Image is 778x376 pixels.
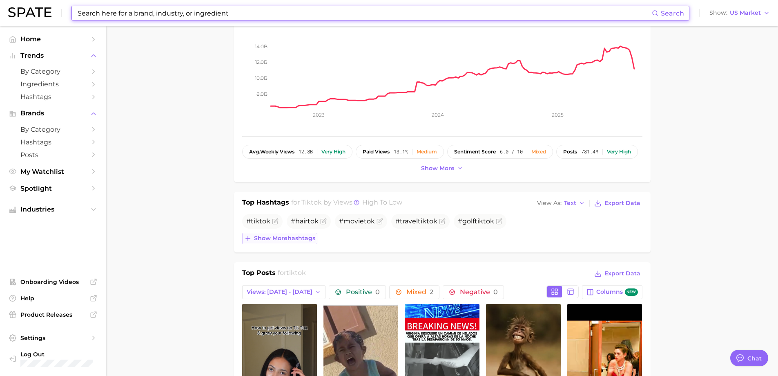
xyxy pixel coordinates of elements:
[419,163,466,174] button: Show more
[242,233,317,244] button: Show morehashtags
[535,198,587,209] button: View AsText
[709,11,727,15] span: Show
[439,218,446,225] button: Flag as miscategorized or irrelevant
[493,288,498,296] span: 0
[418,217,437,225] span: tiktok
[730,11,761,15] span: US Market
[356,145,444,159] button: paid views13.1%Medium
[247,288,312,295] span: Views: [DATE] - [DATE]
[607,149,631,155] div: Very high
[77,6,652,20] input: Search here for a brand, industry, or ingredient
[255,59,268,65] tspan: 12.0b
[475,217,494,225] span: tiktok
[7,332,100,344] a: Settings
[20,35,86,43] span: Home
[249,149,260,155] abbr: average
[7,276,100,288] a: Onboarding Videos
[581,149,598,155] span: 781.4m
[7,90,100,103] a: Hashtags
[20,206,86,213] span: Industries
[286,269,306,277] span: tiktok
[537,201,562,205] span: View As
[7,203,100,216] button: Industries
[362,198,402,206] span: high to low
[320,218,327,225] button: Flag as miscategorized or irrelevant
[363,149,390,155] span: paid views
[7,182,100,195] a: Spotlight
[255,75,268,81] tspan: 10.0b
[20,80,86,88] span: Ingredients
[661,9,684,17] span: Search
[707,8,772,18] button: ShowUS Market
[299,149,313,155] span: 12.8b
[7,50,100,62] button: Trends
[7,308,100,321] a: Product Releases
[7,78,100,90] a: Ingredients
[563,149,577,155] span: posts
[278,268,306,280] h2: for
[447,145,553,159] button: sentiment score6.0 / 10Mixed
[20,52,86,59] span: Trends
[7,123,100,136] a: by Category
[313,112,325,118] tspan: 2023
[592,268,642,279] button: Export Data
[346,289,380,295] span: Positive
[242,145,352,159] button: avg.weekly views12.8bVery high
[272,218,279,225] button: Flag as miscategorized or irrelevant
[421,165,455,172] span: Show more
[7,165,100,178] a: My Watchlist
[7,292,100,304] a: Help
[406,289,433,295] span: Mixed
[604,270,640,277] span: Export Data
[7,107,100,119] button: Brands
[7,33,100,45] a: Home
[7,149,100,161] a: Posts
[20,68,86,75] span: by Category
[7,65,100,78] a: by Category
[417,149,437,155] div: Medium
[20,138,86,146] span: Hashtags
[596,288,638,296] span: Columns
[556,145,638,159] button: posts781.4mVery high
[20,110,86,117] span: Brands
[395,217,437,225] span: #travel
[377,218,383,225] button: Flag as miscategorized or irrelevant
[291,198,402,209] h2: for by Views
[246,217,270,225] span: #
[8,7,51,17] img: SPATE
[430,288,433,296] span: 2
[20,185,86,192] span: Spotlight
[242,285,326,299] button: Views: [DATE] - [DATE]
[500,149,523,155] span: 6.0 / 10
[20,126,86,133] span: by Category
[551,112,563,118] tspan: 2025
[20,151,86,159] span: Posts
[604,200,640,207] span: Export Data
[496,218,502,225] button: Flag as miscategorized or irrelevant
[254,235,315,242] span: Show more hashtags
[458,217,494,225] span: #golf
[242,268,276,280] h1: Top Posts
[20,278,86,286] span: Onboarding Videos
[251,217,270,225] span: tiktok
[7,136,100,149] a: Hashtags
[321,149,346,155] div: Very high
[291,217,319,225] span: #hairtok
[20,334,86,342] span: Settings
[394,149,408,155] span: 13.1%
[256,90,268,97] tspan: 8.0b
[375,288,380,296] span: 0
[255,43,268,50] tspan: 14.0b
[20,93,86,101] span: Hashtags
[582,285,642,299] button: Columnsnew
[339,217,375,225] span: #movietok
[249,149,294,155] span: weekly views
[454,149,496,155] span: sentiment score
[301,198,322,206] span: tiktok
[564,201,576,205] span: Text
[592,198,642,209] button: Export Data
[20,168,86,176] span: My Watchlist
[460,289,498,295] span: Negative
[7,348,100,369] a: Log out. Currently logged in with e-mail laura.epstein@givaudan.com.
[531,149,546,155] div: Mixed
